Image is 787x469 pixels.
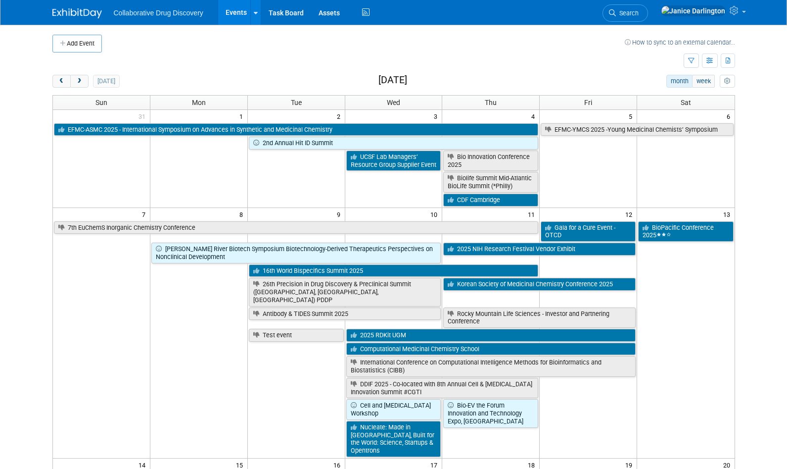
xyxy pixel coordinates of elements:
[138,110,150,122] span: 31
[527,208,539,220] span: 11
[720,75,735,88] button: myCustomButton
[625,39,735,46] a: How to sync to an external calendar...
[238,110,247,122] span: 1
[52,75,71,88] button: prev
[249,308,441,320] a: Antibody & TIDES Summit 2025
[70,75,89,88] button: next
[151,243,441,263] a: [PERSON_NAME] River Biotech Symposium Biotechnology-Derived Therapeutics Perspectives on Nonclini...
[485,99,497,106] span: Thu
[616,9,639,17] span: Search
[726,110,735,122] span: 6
[238,208,247,220] span: 8
[346,399,441,419] a: Cell and [MEDICAL_DATA] Workshop
[443,308,636,328] a: Rocky Mountain Life Sciences - Investor and Partnering Conference
[249,137,539,150] a: 2nd Annual Hit ID Summit
[249,329,344,342] a: Test event
[443,172,538,192] a: Biolife Summit Mid-Atlantic BioLife Summit (*Philly)
[638,221,733,242] a: BioPacific Conference 2025
[52,35,102,52] button: Add Event
[443,151,538,171] a: Bio Innovation Conference 2025
[624,208,637,220] span: 12
[541,123,733,136] a: EFMC-YMCS 2025 -Young Medicinal Chemists’ Symposium
[628,110,637,122] span: 5
[54,123,539,136] a: EFMC-ASMC 2025 - International Symposium on Advances in Synthetic and Medicinal Chemistry
[141,208,150,220] span: 7
[724,78,731,85] i: Personalize Calendar
[95,99,107,106] span: Sun
[346,343,636,356] a: Computational Medicinal Chemistry School
[54,221,539,234] a: 7th EuChemS Inorganic Chemistry Conference
[378,75,407,86] h2: [DATE]
[346,421,441,457] a: Nucleate: Made in [GEOGRAPHIC_DATA], Built for the World: Science, Startups & Opentrons
[681,99,691,106] span: Sat
[443,194,538,207] a: CDF Cambridge
[192,99,206,106] span: Mon
[666,75,693,88] button: month
[291,99,302,106] span: Tue
[52,8,102,18] img: ExhibitDay
[429,208,442,220] span: 10
[443,278,636,291] a: Korean Society of Medicinal Chemistry Conference 2025
[541,221,636,242] a: Gala for a Cure Event - OTCD
[346,329,636,342] a: 2025 RDKit UGM
[93,75,119,88] button: [DATE]
[602,4,648,22] a: Search
[336,110,345,122] span: 2
[661,5,726,16] img: Janice Darlington
[433,110,442,122] span: 3
[249,278,441,306] a: 26th Precision in Drug Discovery & Preclinical Summit ([GEOGRAPHIC_DATA], [GEOGRAPHIC_DATA], [GEO...
[346,151,441,171] a: UCSF Lab Managers’ Resource Group Supplier Event
[336,208,345,220] span: 9
[346,378,539,398] a: DDIF 2025 - Co-located with 8th Annual Cell & [MEDICAL_DATA] Innovation Summit #CGTI
[722,208,735,220] span: 13
[692,75,715,88] button: week
[346,356,636,376] a: International Conference on Computational Intelligence Methods for Bioinformatics and Biostatisti...
[530,110,539,122] span: 4
[387,99,400,106] span: Wed
[443,243,636,256] a: 2025 NIH Research Festival Vendor Exhibit
[443,399,538,427] a: Bio-EV the Forum Innovation and Technology Expo, [GEOGRAPHIC_DATA]
[114,9,203,17] span: Collaborative Drug Discovery
[584,99,592,106] span: Fri
[249,264,539,277] a: 16th World Bispecifics Summit 2025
